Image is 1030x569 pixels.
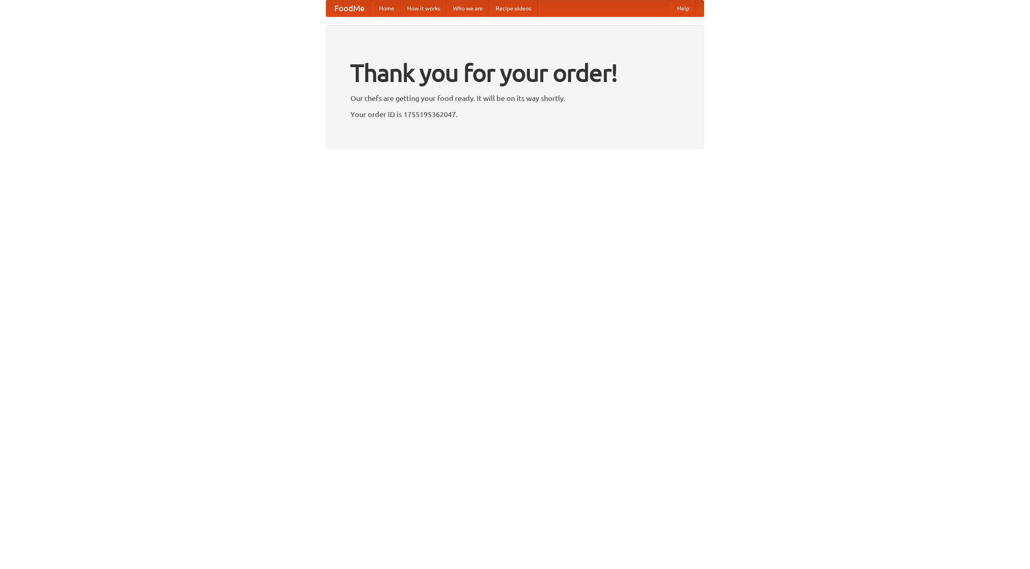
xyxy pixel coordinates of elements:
a: Recipe videos [489,0,538,16]
a: Home [373,0,401,16]
a: Who we are [447,0,489,16]
a: Help [671,0,696,16]
p: Our chefs are getting your food ready. It will be on its way shortly. [350,92,680,104]
p: Your order ID is 1755195362047. [350,108,680,120]
a: FoodMe [326,0,373,16]
h1: Thank you for your order! [350,53,680,92]
a: How it works [401,0,447,16]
